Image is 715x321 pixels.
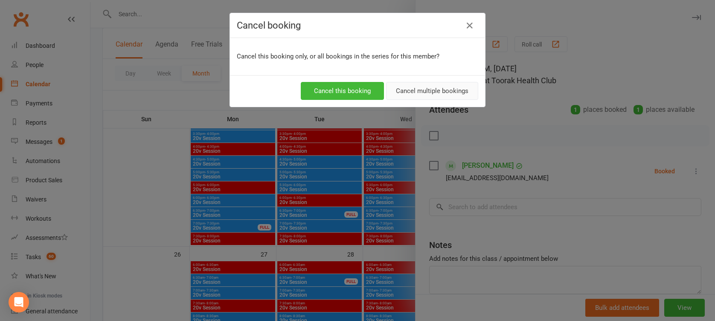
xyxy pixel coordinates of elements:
div: Open Intercom Messenger [9,292,29,312]
button: Close [463,19,477,32]
button: Cancel this booking [301,82,384,100]
button: Cancel multiple bookings [386,82,478,100]
p: Cancel this booking only, or all bookings in the series for this member? [237,51,478,61]
h4: Cancel booking [237,20,478,31]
